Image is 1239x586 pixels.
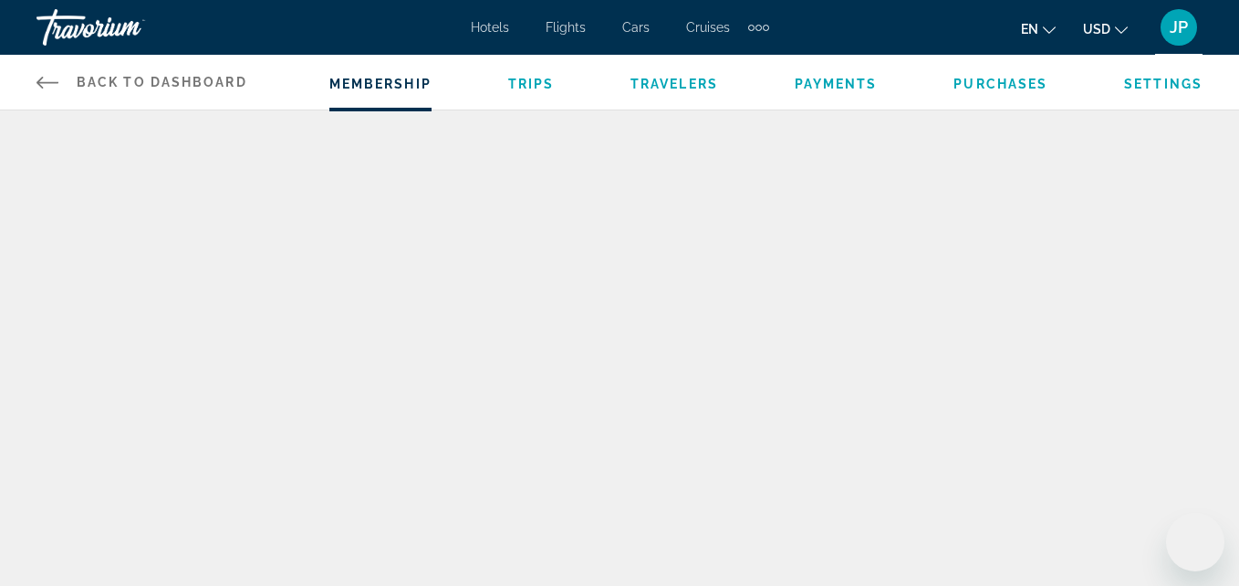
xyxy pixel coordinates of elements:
button: Change language [1021,16,1056,42]
span: Back to Dashboard [77,75,247,89]
a: Trips [508,77,555,91]
a: Purchases [953,77,1047,91]
a: Settings [1124,77,1203,91]
span: USD [1083,22,1110,37]
span: en [1021,22,1038,37]
a: Flights [546,20,586,35]
a: Payments [795,77,878,91]
iframe: Bouton de lancement de la fenêtre de messagerie [1166,513,1224,571]
a: Back to Dashboard [36,55,247,110]
button: User Menu [1155,8,1203,47]
a: Travorium [36,4,219,51]
span: JP [1170,18,1188,37]
a: Cars [622,20,650,35]
a: Membership [329,77,432,91]
a: Cruises [686,20,730,35]
button: Change currency [1083,16,1128,42]
button: Extra navigation items [748,13,769,42]
a: Travelers [630,77,718,91]
a: Hotels [471,20,509,35]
